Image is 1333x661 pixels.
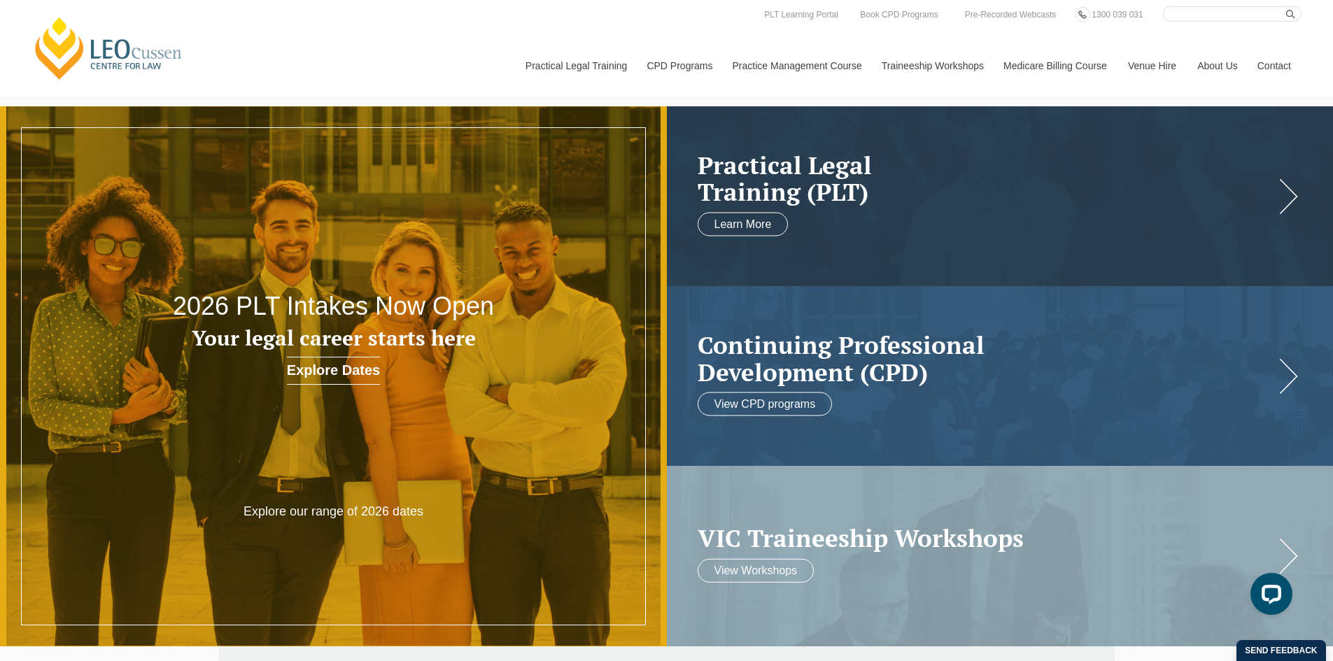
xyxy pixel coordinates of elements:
[698,151,1275,205] a: Practical LegalTraining (PLT)
[134,327,534,350] h3: Your legal career starts here
[761,7,842,22] a: PLT Learning Portal
[134,292,534,320] h2: 2026 PLT Intakes Now Open
[993,36,1117,96] a: Medicare Billing Course
[1247,36,1302,96] a: Contact
[1187,36,1247,96] a: About Us
[1092,10,1143,20] span: 1300 039 031
[698,332,1275,385] h2: Continuing Professional Development (CPD)
[287,357,380,385] a: Explore Dates
[31,15,186,81] a: [PERSON_NAME] Centre for Law
[1117,36,1187,96] a: Venue Hire
[200,504,467,520] p: Explore our range of 2026 dates
[698,525,1275,552] a: VIC Traineeship Workshops
[698,212,789,236] a: Learn More
[515,36,637,96] a: Practical Legal Training
[698,151,1275,205] h2: Practical Legal Training (PLT)
[856,7,941,22] a: Book CPD Programs
[698,392,833,416] a: View CPD programs
[698,332,1275,385] a: Continuing ProfessionalDevelopment (CPD)
[698,558,814,582] a: View Workshops
[961,7,1060,22] a: Pre-Recorded Webcasts
[871,36,993,96] a: Traineeship Workshops
[636,36,721,96] a: CPD Programs
[1239,567,1298,626] iframe: LiveChat chat widget
[722,36,871,96] a: Practice Management Course
[1088,7,1146,22] a: 1300 039 031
